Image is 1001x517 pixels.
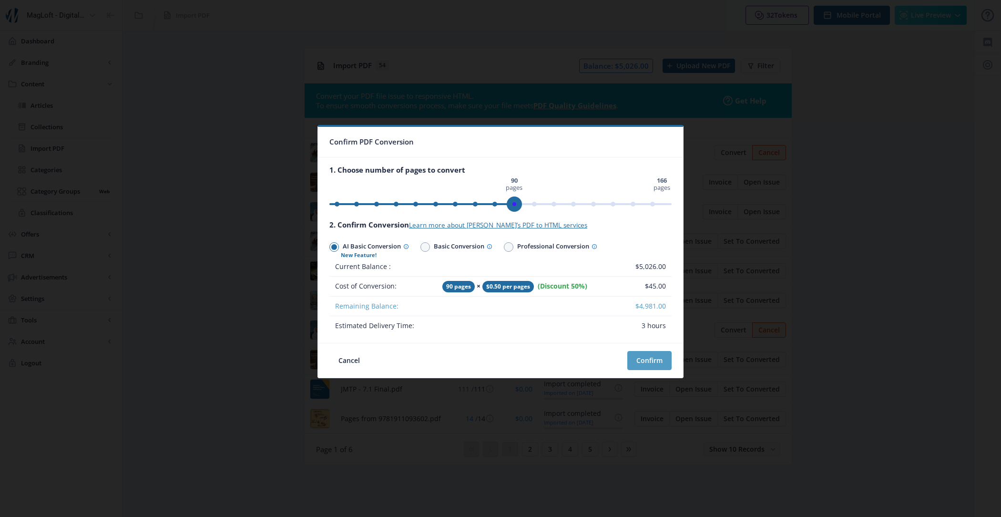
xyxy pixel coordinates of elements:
[622,277,672,297] td: $45.00
[329,351,369,370] button: Cancel
[622,316,672,335] td: 3 hours
[409,221,587,229] a: Learn more about [PERSON_NAME]’s PDF to HTML services
[504,176,524,192] span: pages
[329,257,437,277] td: Current Balance :
[329,297,437,316] td: Remaining Balance:
[513,240,597,254] span: Professional Conversion
[329,277,437,297] td: Cost of Conversion:
[339,240,409,254] span: AI Basic Conversion
[329,203,672,205] ngx-slider: ngx-slider
[329,220,672,230] div: 2. Confirm Conversion
[442,281,475,292] span: 90 pages
[622,257,672,277] td: $5,026.00
[652,176,672,192] span: pages
[430,240,492,254] span: Basic Conversion
[627,351,672,370] button: Confirm
[511,176,518,185] strong: 90
[657,176,667,185] strong: 166
[477,281,480,290] strong: ×
[538,281,587,290] span: (Discount 50%)
[507,196,522,212] span: ngx-slider
[329,165,672,175] div: 1. Choose number of pages to convert
[329,316,437,335] td: Estimated Delivery Time:
[622,297,672,316] td: $4,981.00
[318,127,683,157] nb-card-header: Confirm PDF Conversion
[482,281,534,292] span: $0.50 per pages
